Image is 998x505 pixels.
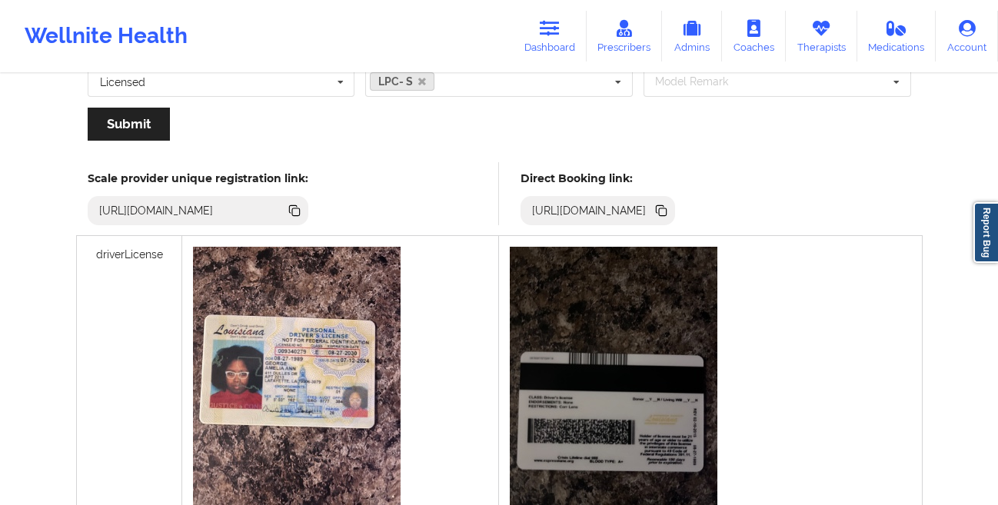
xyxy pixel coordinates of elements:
[88,171,308,185] h5: Scale provider unique registration link:
[88,108,170,141] button: Submit
[651,73,750,91] div: Model Remark
[587,11,663,61] a: Prescribers
[722,11,786,61] a: Coaches
[662,11,722,61] a: Admins
[100,77,145,88] div: Licensed
[93,203,220,218] div: [URL][DOMAIN_NAME]
[973,202,998,263] a: Report Bug
[936,11,998,61] a: Account
[857,11,936,61] a: Medications
[521,171,675,185] h5: Direct Booking link:
[513,11,587,61] a: Dashboard
[786,11,857,61] a: Therapists
[526,203,653,218] div: [URL][DOMAIN_NAME]
[370,72,434,91] a: LPC- S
